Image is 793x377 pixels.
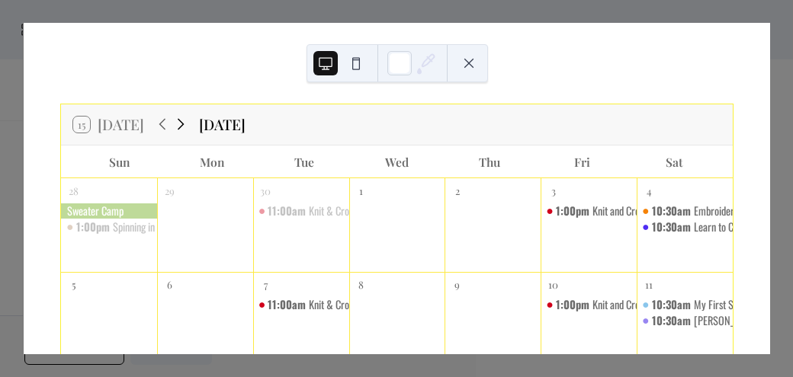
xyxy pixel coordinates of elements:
div: Sun [73,145,165,178]
div: Sweater Camp [61,203,157,219]
div: 29 [162,184,176,197]
div: 28 [66,184,80,197]
div: My First Sock (Part 1 of 2) [637,297,733,312]
div: Mon [165,145,258,178]
div: Thu [443,145,535,178]
div: 3 [546,184,560,197]
div: Knit and Crochet Help [592,203,676,219]
div: 9 [451,277,464,291]
div: Learn to Crochet [637,219,733,235]
div: Spinning in the Studio [113,219,196,235]
span: 11:00am [268,297,309,312]
div: 6 [162,277,176,291]
div: Wed [351,145,443,178]
span: 10:30am [652,219,694,235]
div: 30 [258,184,272,197]
span: 1:00pm [556,203,592,219]
span: 10:30am [652,203,694,219]
span: 10:30am [652,313,694,328]
div: Vivian Cardi Boot Camp (Session 1 of 4) [637,313,733,328]
div: Knit & Crochet Help [253,203,349,219]
div: Tue [258,145,351,178]
span: 11:00am [268,203,309,219]
div: Embroidery Stitch Sampler Class [637,203,733,219]
div: Knit & Crochet Help [309,297,386,312]
div: 10 [546,277,560,291]
div: Knit and Crochet Help [541,203,637,219]
div: 7 [258,277,272,291]
div: [DATE] [199,113,246,136]
div: Knit and Crochet Help [592,297,676,312]
span: 1:00pm [76,219,113,235]
div: 5 [66,277,80,291]
span: 1:00pm [556,297,592,312]
div: 1 [355,184,368,197]
div: 8 [355,277,368,291]
div: 4 [642,184,656,197]
div: Knit & Crochet Help [253,297,349,312]
div: 11 [642,277,656,291]
div: Learn to Crochet [694,219,759,235]
div: Spinning in the Studio [61,219,157,235]
div: Sat [628,145,721,178]
div: Fri [535,145,628,178]
span: 10:30am [652,297,694,312]
div: Knit and Crochet Help [541,297,637,312]
div: 2 [451,184,464,197]
div: Knit & Crochet Help [309,203,386,219]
